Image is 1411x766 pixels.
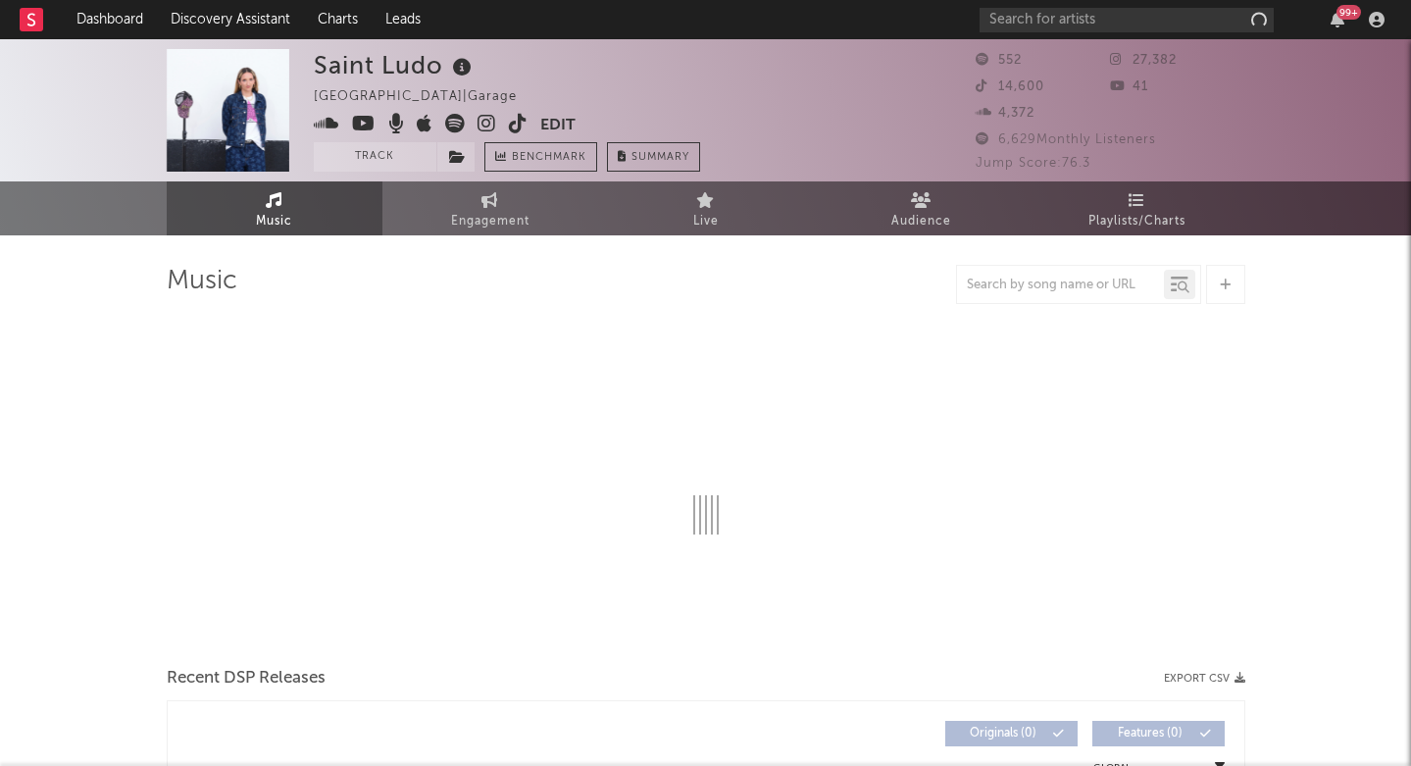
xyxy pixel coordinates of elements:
span: Playlists/Charts [1088,210,1185,233]
span: Recent DSP Releases [167,667,326,690]
span: Audience [891,210,951,233]
span: 41 [1110,80,1148,93]
button: Edit [540,114,576,138]
span: Jump Score: 76.3 [976,157,1090,170]
button: 99+ [1331,12,1344,27]
a: Audience [814,181,1030,235]
button: Track [314,142,436,172]
span: Live [693,210,719,233]
span: Summary [631,152,689,163]
button: Originals(0) [945,721,1078,746]
div: [GEOGRAPHIC_DATA] | Garage [314,85,539,109]
span: Engagement [451,210,529,233]
button: Export CSV [1164,673,1245,685]
a: Live [598,181,814,235]
button: Summary [607,142,700,172]
a: Music [167,181,382,235]
span: 552 [976,54,1022,67]
input: Search for artists [980,8,1274,32]
span: Originals ( 0 ) [958,728,1048,740]
span: 4,372 [976,107,1034,120]
span: 14,600 [976,80,1044,93]
span: 6,629 Monthly Listeners [976,133,1156,146]
a: Benchmark [484,142,597,172]
input: Search by song name or URL [957,278,1164,293]
span: Features ( 0 ) [1105,728,1195,740]
span: Benchmark [512,146,586,170]
a: Engagement [382,181,598,235]
span: Music [256,210,292,233]
a: Playlists/Charts [1030,181,1245,235]
button: Features(0) [1092,721,1225,746]
div: 99 + [1336,5,1361,20]
div: Saint Ludo [314,49,477,81]
span: 27,382 [1110,54,1177,67]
